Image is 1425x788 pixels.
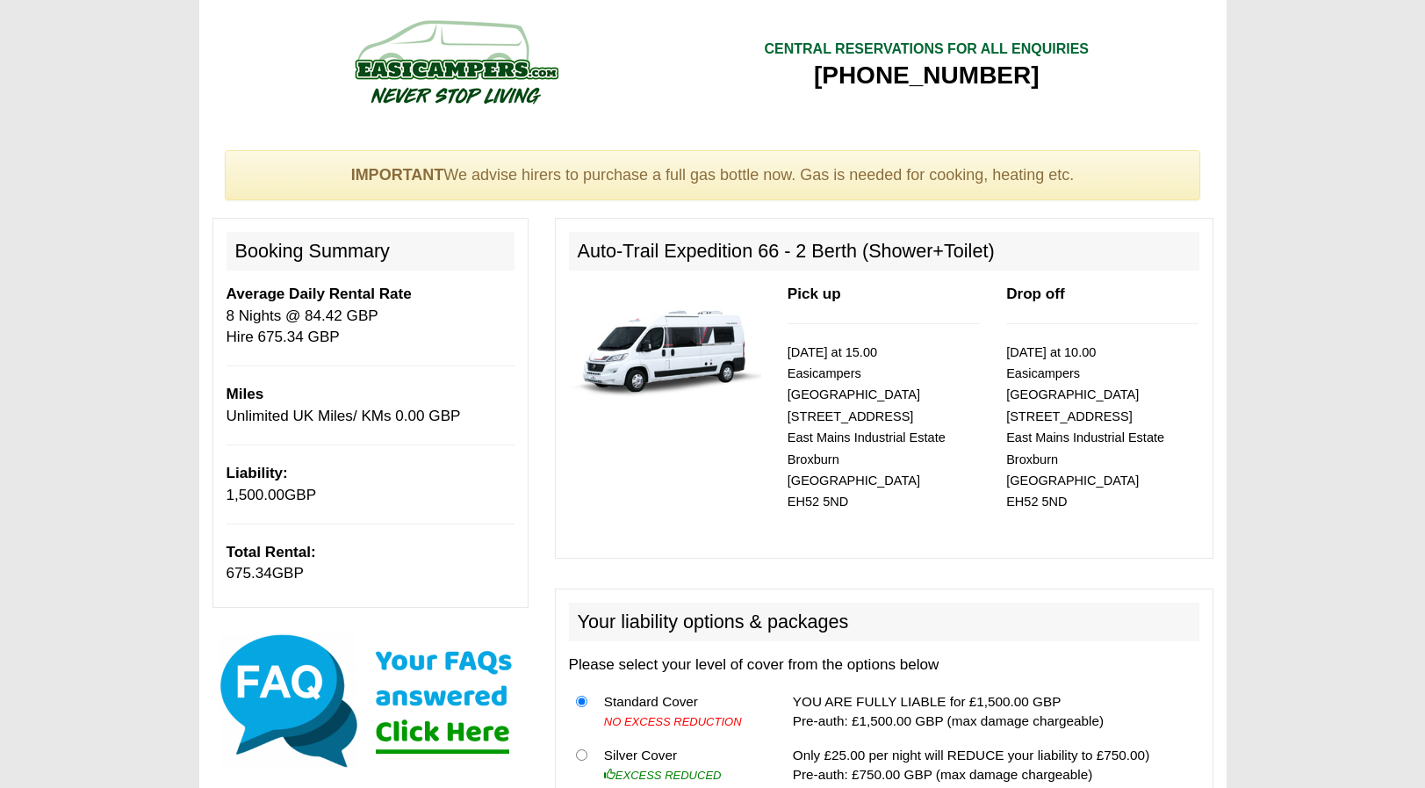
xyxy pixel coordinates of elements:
[227,384,515,427] p: Unlimited UK Miles/ KMs 0.00 GBP
[227,284,515,348] p: 8 Nights @ 84.42 GBP Hire 675.34 GBP
[569,232,1199,271] h2: Auto-Trail Expedition 66 - 2 Berth (Shower+Toilet)
[227,544,316,560] b: Total Rental:
[1006,345,1164,510] small: [DATE] at 10.00 Easicampers [GEOGRAPHIC_DATA] [STREET_ADDRESS] East Mains Industrial Estate Broxb...
[227,386,264,402] b: Miles
[764,40,1089,60] div: CENTRAL RESERVATIONS FOR ALL ENQUIRIES
[225,150,1201,201] div: We advise hirers to purchase a full gas bottle now. Gas is needed for cooking, heating etc.
[604,769,722,782] i: EXCESS REDUCED
[289,13,623,110] img: campers-checkout-logo.png
[788,286,841,302] b: Pick up
[786,685,1199,739] td: YOU ARE FULLY LIABLE for £1,500.00 GBP Pre-auth: £1,500.00 GBP (max damage chargeable)
[569,654,1199,676] p: Please select your level of cover from the options below
[1006,286,1064,302] b: Drop off
[764,60,1089,91] div: [PHONE_NUMBER]
[227,465,288,481] b: Liability:
[597,685,766,739] td: Standard Cover
[569,603,1199,641] h2: Your liability options & packages
[604,715,742,728] i: NO EXCESS REDUCTION
[351,166,444,184] strong: IMPORTANT
[569,284,761,408] img: 339.jpg
[788,345,946,510] small: [DATE] at 15.00 Easicampers [GEOGRAPHIC_DATA] [STREET_ADDRESS] East Mains Industrial Estate Broxb...
[227,487,285,503] span: 1,500.00
[212,631,529,771] img: Click here for our most common FAQs
[227,286,412,302] b: Average Daily Rental Rate
[227,232,515,271] h2: Booking Summary
[227,565,272,582] span: 675.34
[227,542,515,585] p: GBP
[227,463,515,506] p: GBP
